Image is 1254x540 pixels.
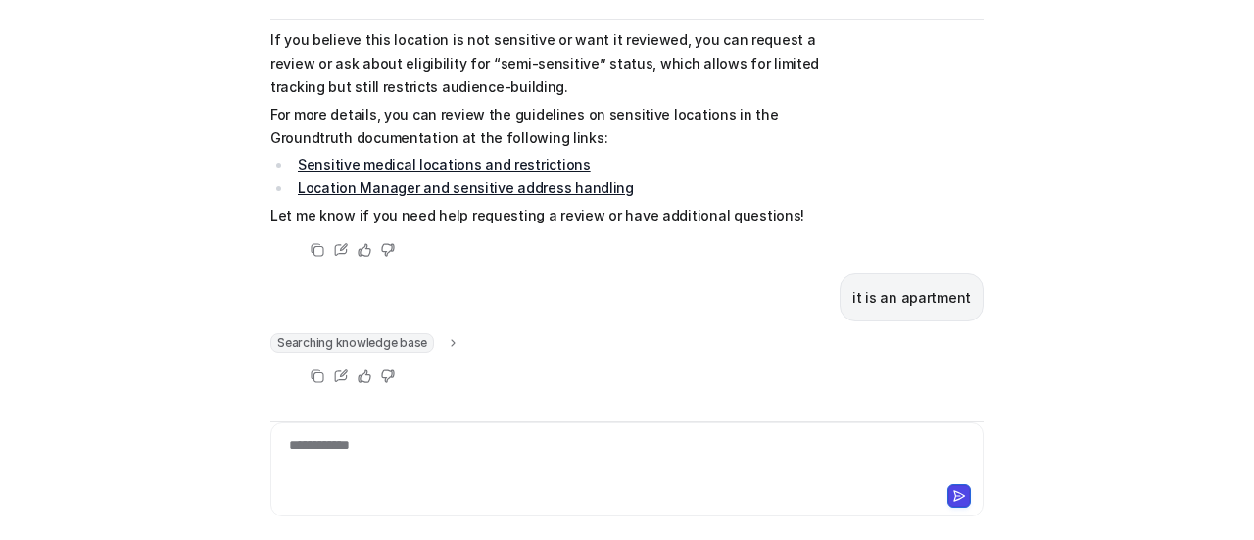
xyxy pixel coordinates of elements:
[852,286,971,310] p: it is an apartment
[298,179,634,196] a: Location Manager and sensitive address handling
[270,103,844,150] p: For more details, you can review the guidelines on sensitive locations in the Groundtruth documen...
[270,28,844,99] p: If you believe this location is not sensitive or want it reviewed, you can request a review or as...
[270,204,844,227] p: Let me know if you need help requesting a review or have additional questions!
[270,333,434,353] span: Searching knowledge base
[298,156,591,172] a: Sensitive medical locations and restrictions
